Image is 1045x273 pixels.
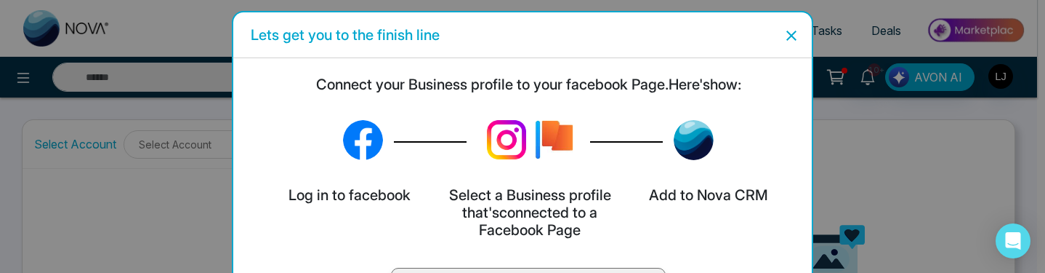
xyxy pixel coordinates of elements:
[245,76,812,93] h5: Connect your Business profile to your facebook Page. Here's how:
[777,23,800,47] button: Close
[646,186,771,204] h5: Add to Nova CRM
[674,120,714,160] img: Lead Flow
[343,120,383,160] img: Lead Flow
[446,186,614,239] h5: Select a Business profile that's connected to a Facebook Page
[286,186,413,204] h5: Log in to facebook
[251,24,440,46] h5: Lets get you to the finish line
[996,223,1030,258] div: Open Intercom Messenger
[477,111,536,169] img: Lead Flow
[528,114,579,165] img: Lead Flow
